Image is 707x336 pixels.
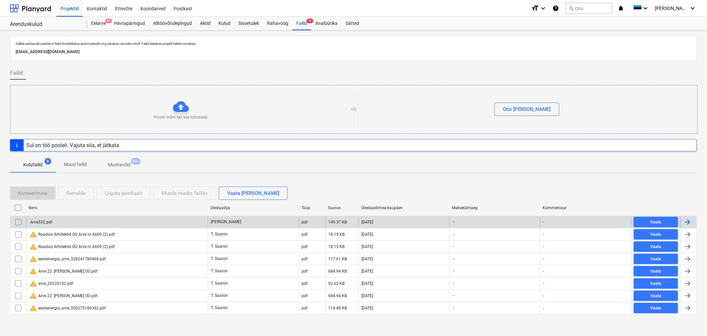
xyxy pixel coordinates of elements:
[131,158,141,165] span: 99+
[234,17,263,30] a: Sissetulek
[452,268,455,274] span: -
[29,280,73,288] div: arve_20220152.pdf
[650,255,661,263] div: Vaata
[634,278,678,289] button: Vaata
[543,281,544,286] div: -
[29,280,37,288] span: warning
[29,255,106,263] div: eestienergia_arve_528241780468.pdf
[452,281,455,286] span: -
[361,232,373,237] div: [DATE]
[219,187,288,200] button: Vaata [PERSON_NAME]
[361,294,373,298] div: [DATE]
[328,206,356,210] div: Suurus
[292,17,311,30] a: Failid8
[211,293,228,298] p: T. Saaron
[302,232,308,237] div: pdf
[211,305,228,311] p: T. Saaron
[87,17,110,30] a: Eelarve9+
[543,257,544,261] div: -
[361,281,373,286] div: [DATE]
[29,230,37,238] span: warning
[292,17,311,30] div: Failid
[361,257,373,261] div: [DATE]
[29,304,106,312] div: eestienergia_arve_550275186362.pdf
[452,256,455,262] span: -
[361,306,373,310] div: [DATE]
[543,294,544,298] div: -
[634,266,678,277] button: Vaata
[23,161,43,168] p: Kulufailid
[634,241,678,252] button: Vaata
[26,142,119,148] div: Sul on töö pooleli. Vajuta siia, et jätkata
[211,244,228,249] p: T. Saaron
[452,293,455,298] span: -
[196,17,214,30] a: Aktid
[351,107,356,112] p: või
[214,17,234,30] a: Kulud
[361,244,373,249] div: [DATE]
[452,219,455,225] span: -
[87,17,110,30] div: Eelarve
[361,206,447,210] div: Üleslaadimise kuupäev
[311,17,342,30] a: Analüütika
[634,254,678,264] button: Vaata
[503,105,551,114] div: Otsi [PERSON_NAME]
[452,305,455,311] span: -
[634,303,678,313] button: Vaata
[543,206,629,210] div: Kommentaar
[10,21,79,28] div: Arenduskulud
[211,219,241,225] p: [PERSON_NAME]
[650,292,661,300] div: Vaata
[342,17,363,30] a: Sätted
[211,231,228,237] p: T. Saaron
[543,306,544,310] div: -
[211,268,228,274] p: T. Saaron
[328,220,347,224] div: 149.37 KB
[227,189,279,198] div: Vaata [PERSON_NAME]
[650,231,661,238] div: Vaata
[29,206,205,210] div: Nimi
[452,231,455,237] span: -
[29,243,37,251] span: warning
[301,206,323,210] div: Tüüp
[105,19,112,23] span: 9+
[10,85,698,134] div: Proovi mõni fail siia lohistadavõiOtsi [PERSON_NAME]
[618,4,624,12] i: notifications
[149,17,196,30] a: Alltöövõtulepingud
[543,269,544,274] div: -
[650,304,661,312] div: Vaata
[29,230,115,238] div: Raadius Arhitektid OÜ Arve nr A609 (2).pdf
[263,17,292,30] a: Rahavoog
[45,158,51,165] span: 8
[361,220,373,224] div: [DATE]
[29,267,37,275] span: warning
[650,268,661,275] div: Vaata
[10,69,23,77] span: Failid
[569,6,574,11] span: search
[543,232,544,237] div: -
[655,6,688,11] span: [PERSON_NAME]
[650,218,661,226] div: Vaata
[16,42,691,46] p: Sellele aadressile saadetud failid töödeldakse automaatselt ning tehakse viirusekontroll. Failid ...
[29,243,115,251] div: Raadius Arhitektid OÜ Arve nr A609 (2).pdf
[108,161,130,168] p: Mustandid
[543,244,544,249] div: -
[302,281,308,286] div: pdf
[531,4,539,12] i: format_size
[64,161,87,168] p: Muud failid
[361,269,373,274] div: [DATE]
[328,306,347,310] div: 114.48 KB
[29,255,37,263] span: warning
[307,19,313,23] span: 8
[543,220,544,224] div: -
[302,269,308,274] div: pdf
[302,257,308,261] div: pdf
[29,304,37,312] span: warning
[689,4,697,12] i: keyboard_arrow_down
